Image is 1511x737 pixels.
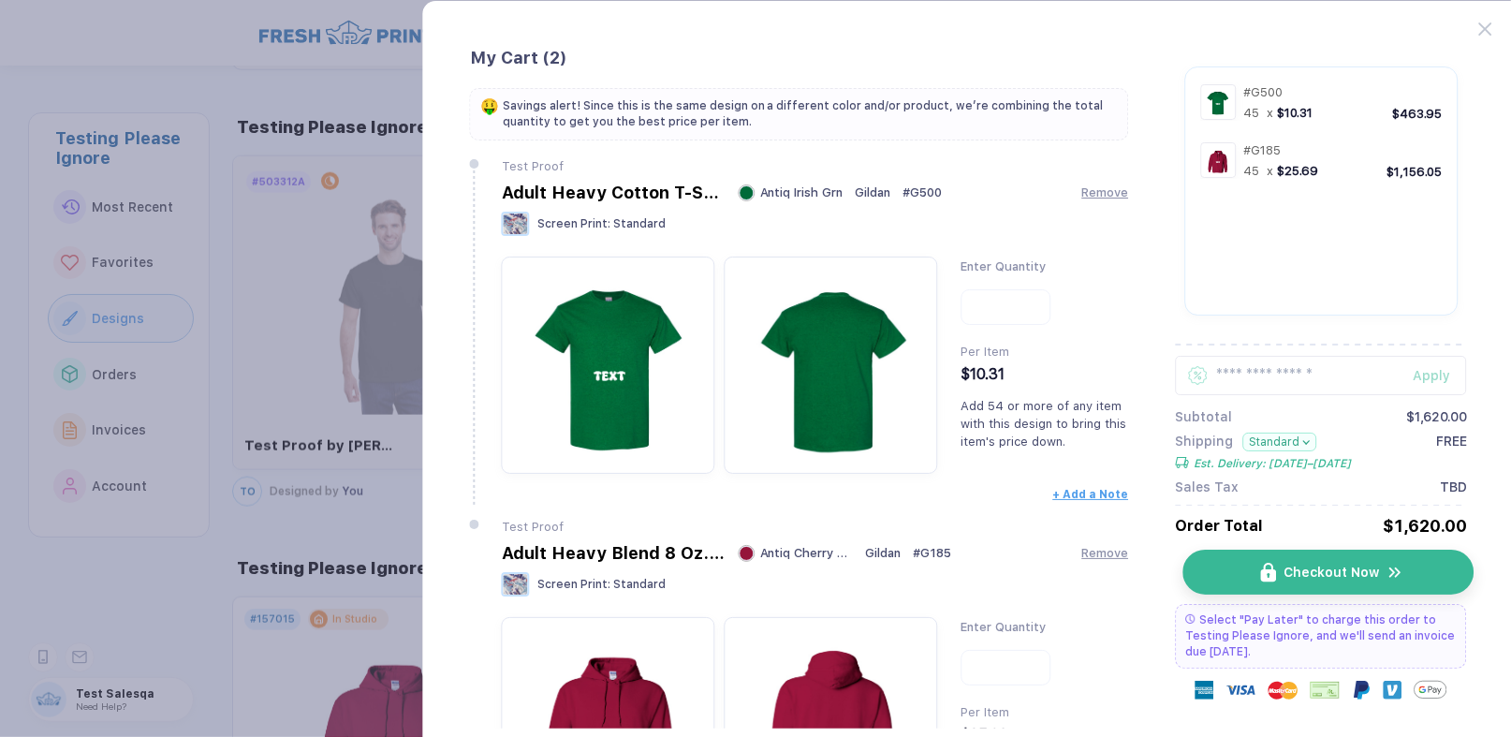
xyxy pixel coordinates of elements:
[1277,164,1318,178] span: $25.69
[1242,433,1316,451] button: Standard
[1387,564,1404,582] img: icon
[1284,565,1380,580] span: Checkout Now
[1175,409,1232,424] span: Subtotal
[1436,434,1467,470] span: FREE
[1277,106,1313,120] span: $10.31
[1243,143,1281,157] span: # G185
[502,183,726,202] div: Adult Heavy Cotton T-Shirt
[856,185,891,199] span: Gildan
[1440,479,1467,494] span: TBD
[502,159,1129,173] div: Test Proof
[1261,563,1277,582] img: icon
[1413,368,1467,383] div: Apply
[537,578,610,591] span: Screen Print :
[1175,604,1466,669] div: Select "Pay Later" to charge this order to Testing Please Ignore, and we'll send an invoice due [...
[1243,85,1283,99] span: # G500
[1204,88,1232,116] img: 18a07d2f-a6b3-4d33-a465-8e8b028f900b_nt_front_1756724267893.jpg
[613,578,666,591] span: Standard
[1267,106,1273,120] span: x
[1267,164,1273,178] span: x
[1311,681,1341,700] img: cheque
[903,185,943,199] span: # G500
[613,217,666,230] span: Standard
[961,620,1047,634] span: Enter Quantity
[502,572,530,597] img: Screen Print
[502,212,530,236] img: Screen Print
[1386,165,1442,179] div: $1,156.05
[1384,681,1402,700] img: Venmo
[1175,479,1239,494] span: Sales Tax
[1243,164,1259,178] span: 45
[503,98,1119,130] span: Savings alert! Since this is the same design on a different color and/or product, we’re combining...
[1383,516,1467,536] div: $1,620.00
[1081,546,1128,560] button: Remove
[734,266,929,461] img: 18a07d2f-a6b3-4d33-a465-8e8b028f900b_nt_back_1756724267896.jpg
[537,217,610,230] span: Screen Print :
[914,546,952,560] span: # G185
[480,98,499,114] span: 🤑
[760,185,844,199] span: Antiq Irish Grn
[1196,681,1214,700] img: express
[1052,488,1128,501] button: + Add a Note
[502,543,726,563] div: Adult Heavy Blend 8 Oz. 50/50 Hooded Sweatshirt
[1185,614,1195,624] img: pay later
[1392,107,1442,121] div: $463.95
[511,266,706,461] img: 18a07d2f-a6b3-4d33-a465-8e8b028f900b_nt_front_1756724267893.jpg
[1389,356,1467,395] button: Apply
[1182,550,1474,595] button: iconCheckout Nowicon
[1243,106,1259,120] span: 45
[502,520,1129,534] div: Test Proof
[470,48,1129,69] div: My Cart ( 2 )
[1175,434,1233,451] span: Shipping
[961,365,1005,383] span: $10.31
[961,259,1047,273] span: Enter Quantity
[866,546,902,560] span: Gildan
[1204,146,1232,174] img: 977da7d9-7f12-4fb0-b0eb-598a674900d7_nt_front_1756724728326.jpg
[1415,673,1447,706] img: GPay
[1406,409,1467,424] div: $1,620.00
[1081,185,1128,199] button: Remove
[1353,681,1372,700] img: Paypal
[760,546,854,560] span: Antiq Cherry Red
[1195,457,1352,470] span: Est. Delivery: [DATE]–[DATE]
[1226,675,1256,705] img: visa
[961,399,1127,449] span: Add 54 or more of any item with this design to bring this item's price down.
[1269,675,1298,705] img: master-card
[961,345,1010,359] span: Per Item
[961,705,1010,719] span: Per Item
[1175,517,1263,535] span: Order Total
